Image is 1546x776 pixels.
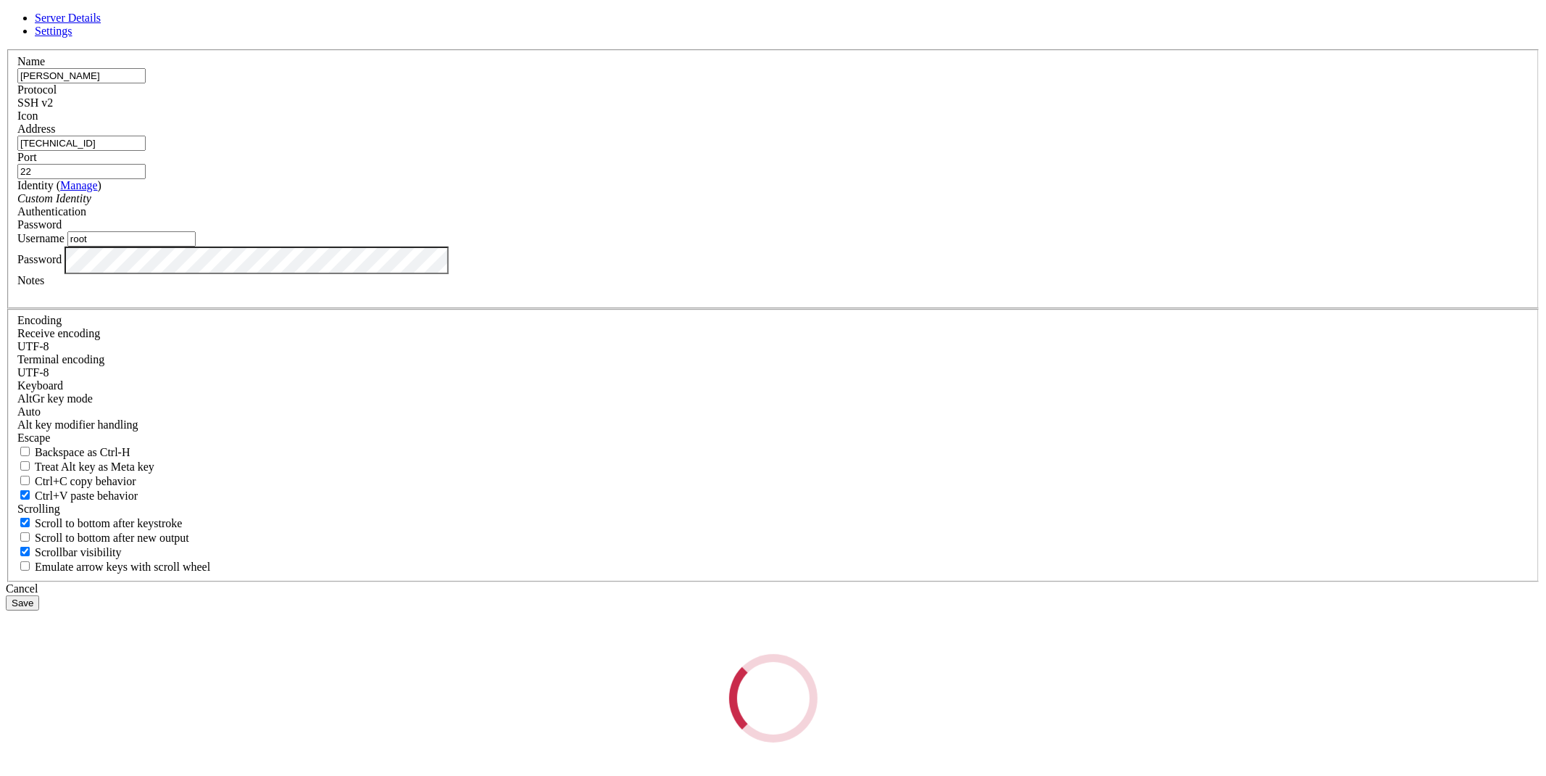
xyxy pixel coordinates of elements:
label: Whether the Alt key acts as a Meta key or as a distinct Alt key. [17,461,154,473]
label: Password [17,253,62,265]
label: Set the expected encoding for data received from the host. If the encodings do not match, visual ... [17,327,100,339]
span: Ctrl+V paste behavior [35,490,138,502]
span: Emulate arrow keys with scroll wheel [35,561,210,573]
label: Identity [17,179,101,191]
div: Auto [17,405,1529,418]
label: The default terminal encoding. ISO-2022 enables character map translations (like graphics maps). ... [17,353,104,366]
label: Whether to scroll to the bottom on any keystroke. [17,517,183,529]
label: Notes [17,274,44,286]
a: Settings [35,25,72,37]
label: Address [17,123,55,135]
input: Port Number [17,164,146,179]
div: Escape [17,432,1529,445]
input: Login Username [67,231,196,247]
label: Set the expected encoding for data received from the host. If the encodings do not match, visual ... [17,392,93,405]
div: Cancel [6,582,1540,595]
a: Manage [60,179,98,191]
span: UTF-8 [17,366,49,379]
input: Ctrl+V paste behavior [20,490,30,500]
label: The vertical scrollbar mode. [17,546,122,558]
label: Keyboard [17,379,63,392]
span: ( ) [57,179,101,191]
label: Ctrl+V pastes if true, sends ^V to host if false. Ctrl+Shift+V sends ^V to host if true, pastes i... [17,490,138,502]
span: Escape [17,432,50,444]
label: When using the alternative screen buffer, and DECCKM (Application Cursor Keys) is active, mouse w... [17,561,210,573]
input: Scroll to bottom after keystroke [20,518,30,527]
div: Custom Identity [17,192,1529,205]
input: Backspace as Ctrl-H [20,447,30,456]
span: UTF-8 [17,340,49,352]
label: Port [17,151,37,163]
input: Server Name [17,68,146,83]
label: Username [17,232,65,244]
div: Loading... [729,654,818,743]
span: SSH v2 [17,96,53,109]
span: Scroll to bottom after keystroke [35,517,183,529]
label: Protocol [17,83,57,96]
span: Password [17,218,62,231]
label: Name [17,55,45,67]
label: Controls how the Alt key is handled. Escape: Send an ESC prefix. 8-Bit: Add 128 to the typed char... [17,418,138,431]
input: Treat Alt key as Meta key [20,461,30,471]
label: Scrolling [17,503,60,515]
input: Host Name or IP [17,136,146,151]
span: Treat Alt key as Meta key [35,461,154,473]
label: If true, the backspace should send BS ('\x08', aka ^H). Otherwise the backspace key should send '... [17,446,130,458]
input: Scroll to bottom after new output [20,532,30,542]
div: Password [17,218,1529,231]
span: Auto [17,405,41,418]
span: Backspace as Ctrl-H [35,446,130,458]
label: Icon [17,110,38,122]
input: Ctrl+C copy behavior [20,476,30,485]
div: SSH v2 [17,96,1529,110]
label: Ctrl-C copies if true, send ^C to host if false. Ctrl-Shift-C sends ^C to host if true, copies if... [17,475,136,487]
span: Scroll to bottom after new output [35,532,189,544]
button: Save [6,595,39,611]
label: Encoding [17,314,62,326]
input: Scrollbar visibility [20,547,30,556]
label: Scroll to bottom after new output. [17,532,189,544]
span: Ctrl+C copy behavior [35,475,136,487]
div: UTF-8 [17,366,1529,379]
span: Scrollbar visibility [35,546,122,558]
i: Custom Identity [17,192,91,205]
div: UTF-8 [17,340,1529,353]
label: Authentication [17,205,86,218]
input: Emulate arrow keys with scroll wheel [20,561,30,571]
a: Server Details [35,12,101,24]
